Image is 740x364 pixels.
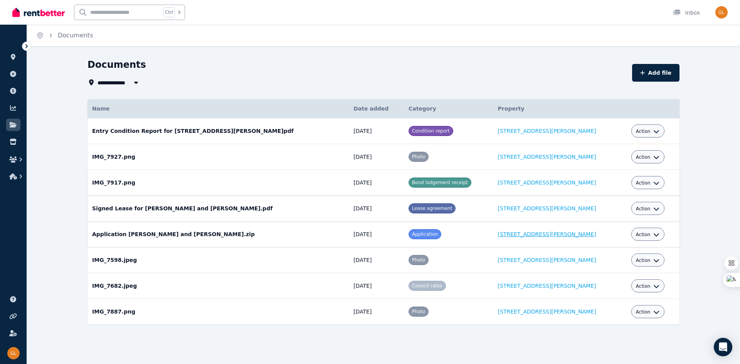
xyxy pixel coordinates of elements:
[673,9,700,17] div: Inbox
[636,154,660,160] button: Action
[636,231,660,238] button: Action
[636,180,651,186] span: Action
[27,25,102,46] nav: Breadcrumb
[349,99,404,118] th: Date added
[636,154,651,160] span: Action
[636,283,660,289] button: Action
[498,283,596,289] a: [STREET_ADDRESS][PERSON_NAME]
[412,231,438,237] span: Application
[412,309,425,314] span: Photo
[163,7,175,17] span: Ctrl
[87,144,349,170] td: IMG_7927.png
[636,128,651,134] span: Action
[412,128,450,134] span: Condition report
[349,273,404,299] td: [DATE]
[636,309,660,315] button: Action
[349,118,404,144] td: [DATE]
[636,180,660,186] button: Action
[636,283,651,289] span: Action
[7,347,20,359] img: Gregory Lawless
[349,144,404,170] td: [DATE]
[349,247,404,273] td: [DATE]
[349,299,404,325] td: [DATE]
[498,154,596,160] a: [STREET_ADDRESS][PERSON_NAME]
[349,221,404,247] td: [DATE]
[349,196,404,221] td: [DATE]
[715,6,728,18] img: Gregory Lawless
[636,128,660,134] button: Action
[87,221,349,247] td: Application [PERSON_NAME] and [PERSON_NAME].zip
[498,257,596,263] a: [STREET_ADDRESS][PERSON_NAME]
[498,231,596,237] a: [STREET_ADDRESS][PERSON_NAME]
[498,128,596,134] a: [STREET_ADDRESS][PERSON_NAME]
[404,99,493,118] th: Category
[412,154,425,159] span: Photo
[58,32,93,39] a: Documents
[636,257,651,263] span: Action
[632,64,679,82] button: Add file
[87,170,349,196] td: IMG_7917.png
[498,205,596,211] a: [STREET_ADDRESS][PERSON_NAME]
[87,247,349,273] td: IMG_7598.jpeg
[636,309,651,315] span: Action
[87,273,349,299] td: IMG_7682.jpeg
[412,257,425,263] span: Photo
[493,99,627,118] th: Property
[714,338,732,356] div: Open Intercom Messenger
[498,309,596,315] a: [STREET_ADDRESS][PERSON_NAME]
[636,206,660,212] button: Action
[12,7,65,18] img: RentBetter
[636,231,651,238] span: Action
[412,283,442,289] span: Council rates
[498,179,596,186] a: [STREET_ADDRESS][PERSON_NAME]
[87,118,349,144] td: Entry Condition Report for [STREET_ADDRESS][PERSON_NAME]pdf
[349,170,404,196] td: [DATE]
[87,59,146,71] h1: Documents
[412,206,452,211] span: Lease agreement
[636,206,651,212] span: Action
[92,106,109,112] span: Name
[178,9,181,15] span: k
[87,299,349,325] td: IMG_7887.png
[87,196,349,221] td: Signed Lease for [PERSON_NAME] and [PERSON_NAME].pdf
[412,180,468,185] span: Bond lodgement receipt
[636,257,660,263] button: Action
